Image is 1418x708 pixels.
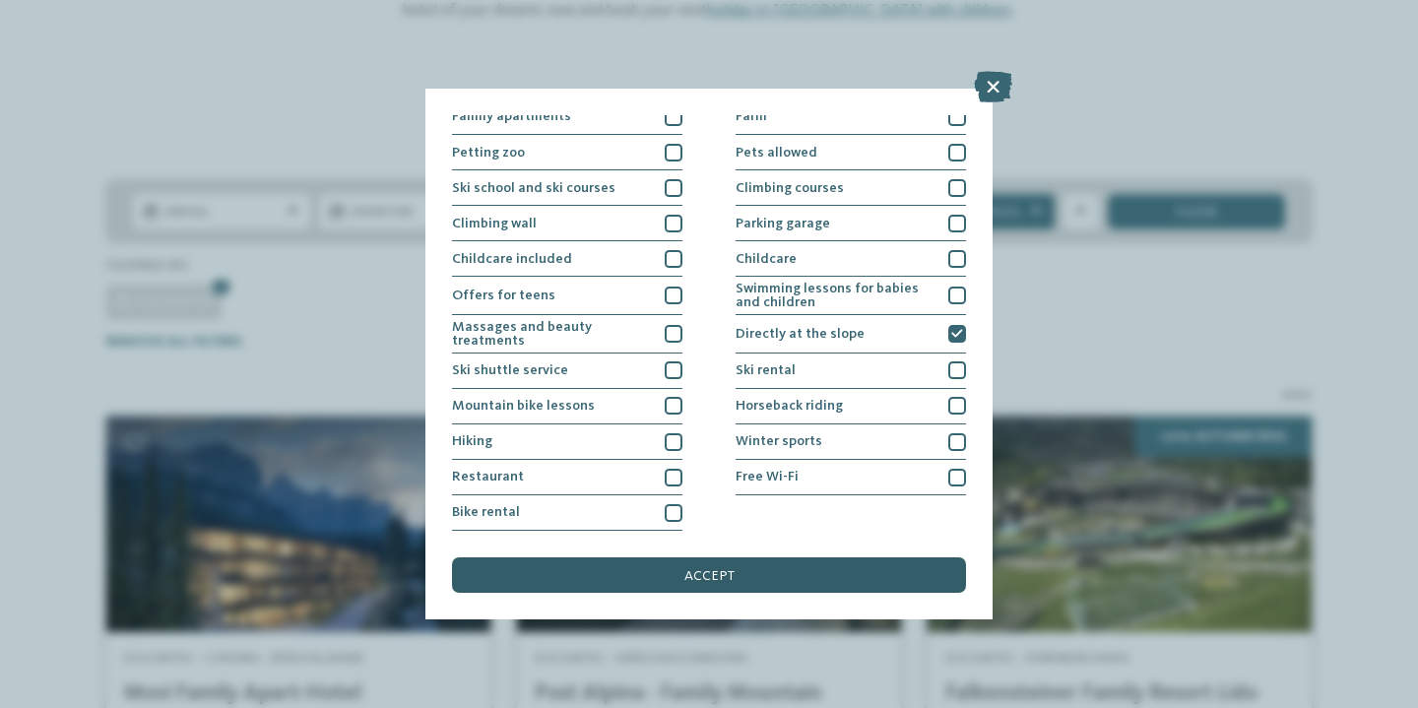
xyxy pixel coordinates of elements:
[452,399,595,413] span: Mountain bike lessons
[736,181,844,195] span: Climbing courses
[736,146,817,160] span: Pets allowed
[452,434,492,448] span: Hiking
[452,289,555,302] span: Offers for teens
[736,399,843,413] span: Horseback riding
[736,109,767,123] span: Farm
[452,146,525,160] span: Petting zoo
[452,505,520,519] span: Bike rental
[736,327,865,341] span: Directly at the slope
[736,470,799,483] span: Free Wi-Fi
[452,363,568,377] span: Ski shuttle service
[736,434,822,448] span: Winter sports
[452,320,652,349] span: Massages and beauty treatments
[736,217,830,230] span: Parking garage
[736,252,797,266] span: Childcare
[452,181,615,195] span: Ski school and ski courses
[452,252,572,266] span: Childcare included
[452,470,524,483] span: Restaurant
[736,282,935,310] span: Swimming lessons for babies and children
[736,363,796,377] span: Ski rental
[684,569,735,583] span: accept
[452,217,537,230] span: Climbing wall
[452,109,571,123] span: Family apartments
